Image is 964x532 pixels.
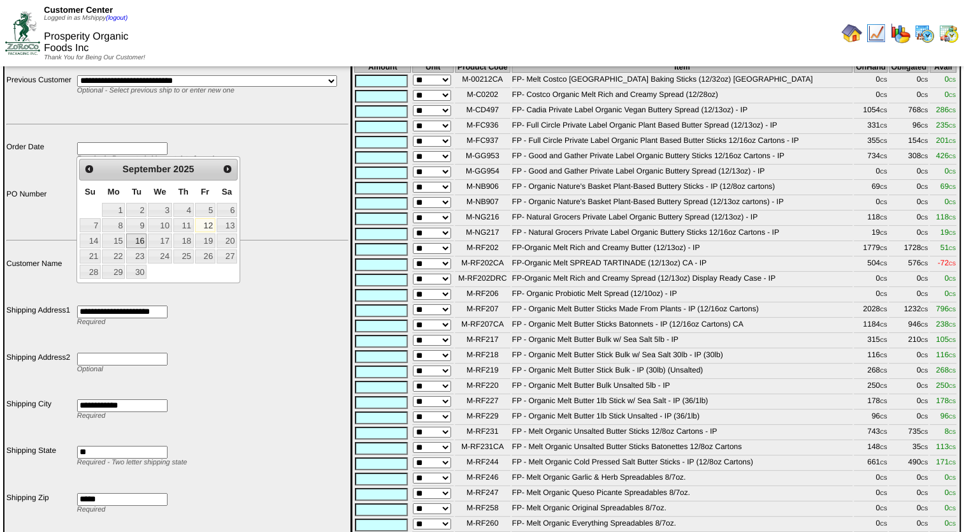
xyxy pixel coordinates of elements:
span: CS [949,123,956,129]
a: 19 [195,233,215,248]
span: CS [949,77,956,83]
img: graph.gif [890,23,910,43]
span: CS [880,445,887,450]
span: CS [880,261,887,267]
a: Prev [81,161,97,177]
td: 0 [854,166,888,180]
td: 1054 [854,105,888,119]
img: line_graph.gif [866,23,886,43]
td: FP - Organic Melt Butter Bulk w/ Sea Salt 5lb - IP [512,334,853,348]
a: 28 [80,265,101,279]
span: CS [880,230,887,236]
td: 331 [854,120,888,134]
td: 0 [889,212,928,226]
span: 238 [936,320,956,329]
span: 250 [936,381,956,390]
span: 171 [936,457,956,466]
td: M-RF206 [455,288,510,302]
td: 0 [889,181,928,195]
a: 2 [126,203,147,217]
span: CS [921,154,928,159]
span: CS [949,200,956,205]
td: 315 [854,334,888,348]
span: CS [880,246,887,251]
td: 734 [854,151,888,165]
a: 23 [126,249,147,263]
span: CS [880,307,887,313]
td: M-RF258 [455,503,510,517]
td: 0 [889,273,928,287]
a: 5 [195,203,215,217]
td: 0 [889,350,928,364]
td: FP - Melt Organic Unsalted Butter Sticks Batonettes 12/8oz Cartons [512,441,853,455]
td: FP-Organic Melt Rich and Creamy Butter (12/13oz) - IP [512,242,853,256]
td: 735 [889,426,928,440]
a: 15 [102,233,125,248]
span: CS [880,77,887,83]
span: CS [921,215,928,221]
td: 96 [889,120,928,134]
td: Shipping State [6,445,75,491]
td: 0 [854,74,888,88]
td: FP - Organic Melt Butter 1lb Stick w/ Sea Salt - IP (36/1lb) [512,395,853,410]
td: FP- Cadia Private Label Organic Vegan Buttery Spread (12/13oz) - IP [512,105,853,119]
td: 1184 [854,319,888,333]
span: CS [921,460,928,466]
img: calendarprod.gif [914,23,935,43]
td: Shipping Address2 [6,352,75,397]
span: CS [921,322,928,328]
td: FP- Melt Organic Original Spreadables 8/7oz. [512,503,853,517]
td: FP- Costco Organic Melt Rich and Creamy Spread (12/28oz) [512,89,853,103]
span: 268 [936,366,956,374]
span: 96 [940,411,956,420]
a: 3 [148,203,171,217]
a: 6 [217,203,237,217]
td: M-RF244 [455,457,510,471]
span: 69 [940,182,956,191]
span: CS [921,169,928,175]
td: M-RF220 [455,380,510,394]
span: 118 [936,212,956,221]
td: 0 [854,273,888,287]
td: FP - Organic Melt Butter Sticks Batonnets - IP (12/16oz Cartons) CA [512,319,853,333]
span: 0 [944,274,956,283]
td: 0 [889,227,928,241]
img: calendarinout.gif [939,23,959,43]
td: M-RF219 [455,365,510,379]
td: FP - Melt Organic Unsalted Butter Sticks 12/8oz Cartons - IP [512,426,853,440]
td: M-RF229 [455,411,510,425]
span: Required [77,318,106,326]
td: FP - Organic Melt Butter 1lb Stick Unsalted - IP (36/1lb) [512,411,853,425]
span: Sunday [85,187,96,196]
span: Required - Two letter shipping state [77,459,187,466]
span: CS [949,307,956,313]
span: CS [949,429,956,435]
td: M-NB907 [455,196,510,211]
span: Required - Requested shipment date for order [77,155,220,163]
td: M-RF207 [455,304,510,318]
td: M-GG953 [455,151,510,165]
span: CS [921,230,928,236]
span: CS [921,123,928,129]
a: 17 [148,233,171,248]
td: M-RF207CA [455,319,510,333]
span: 0 [944,503,956,512]
span: 51 [940,243,956,252]
td: 2028 [854,304,888,318]
td: 1232 [889,304,928,318]
td: M-FC937 [455,135,510,149]
span: CS [880,184,887,190]
span: Thursday [178,187,189,196]
a: 13 [217,218,237,232]
td: 0 [854,503,888,517]
span: CS [880,353,887,358]
a: 1 [102,203,125,217]
td: M-RF227 [455,395,510,410]
span: Prev [84,164,94,174]
a: 10 [148,218,171,232]
span: 0 [944,197,956,206]
span: CS [880,506,887,512]
td: FP- Melt Organic Garlic & Herb Spreadables 8/7oz. [512,472,853,486]
td: 96 [854,411,888,425]
a: 30 [126,265,147,279]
